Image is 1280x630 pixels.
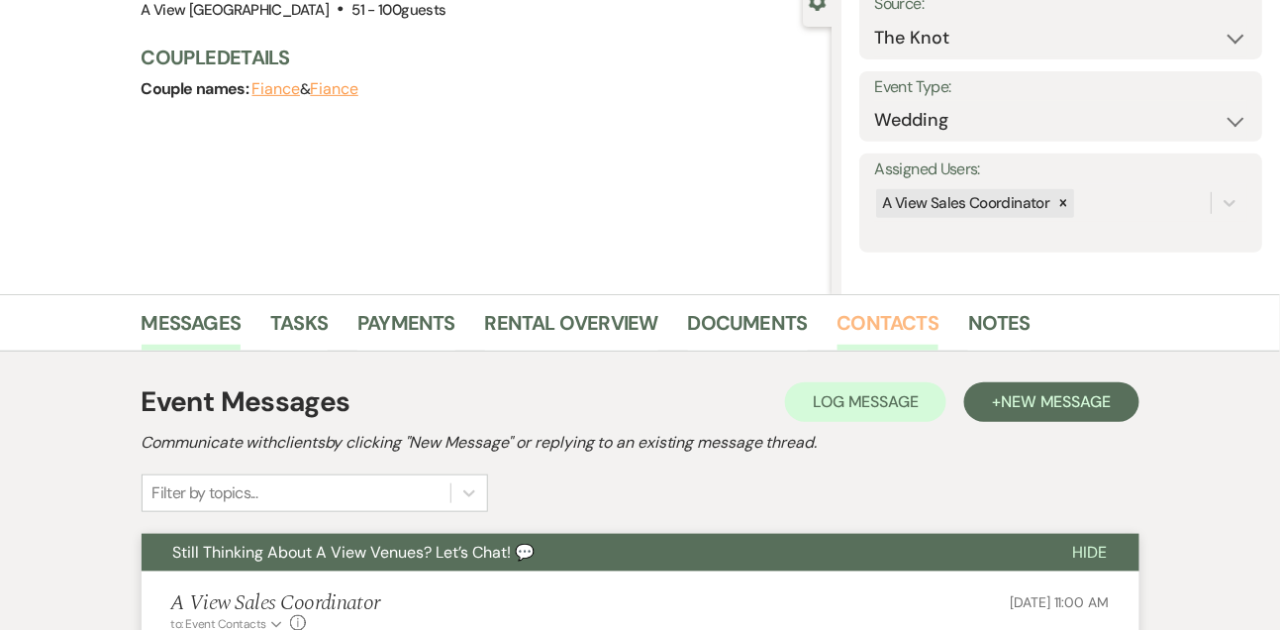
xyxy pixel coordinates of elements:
span: Log Message [813,391,919,412]
div: Filter by topics... [152,481,258,505]
h5: A View Sales Coordinator [171,591,380,616]
a: Contacts [837,307,939,351]
a: Notes [968,307,1031,351]
span: Couple names: [142,78,252,99]
h1: Event Messages [142,381,350,423]
button: Fiance [252,81,301,97]
a: Messages [142,307,242,351]
span: New Message [1001,391,1111,412]
a: Payments [357,307,455,351]
span: Hide [1073,542,1108,563]
h3: Couple Details [142,44,813,71]
label: Assigned Users: [874,156,1247,184]
button: +New Message [964,382,1138,422]
a: Tasks [270,307,328,351]
h2: Communicate with clients by clicking "New Message" or replying to an existing message thread. [142,431,1139,455]
button: Still Thinking About A View Venues? Let’s Chat! 💬 [142,534,1041,572]
span: & [252,79,358,99]
button: Fiance [310,81,358,97]
a: Documents [688,307,808,351]
span: Still Thinking About A View Venues? Let’s Chat! 💬 [173,542,536,563]
div: A View Sales Coordinator [876,189,1052,218]
button: Log Message [785,382,946,422]
a: Rental Overview [485,307,658,351]
label: Event Type: [874,73,1247,102]
span: [DATE] 11:00 AM [1011,593,1110,611]
button: Hide [1041,534,1139,572]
